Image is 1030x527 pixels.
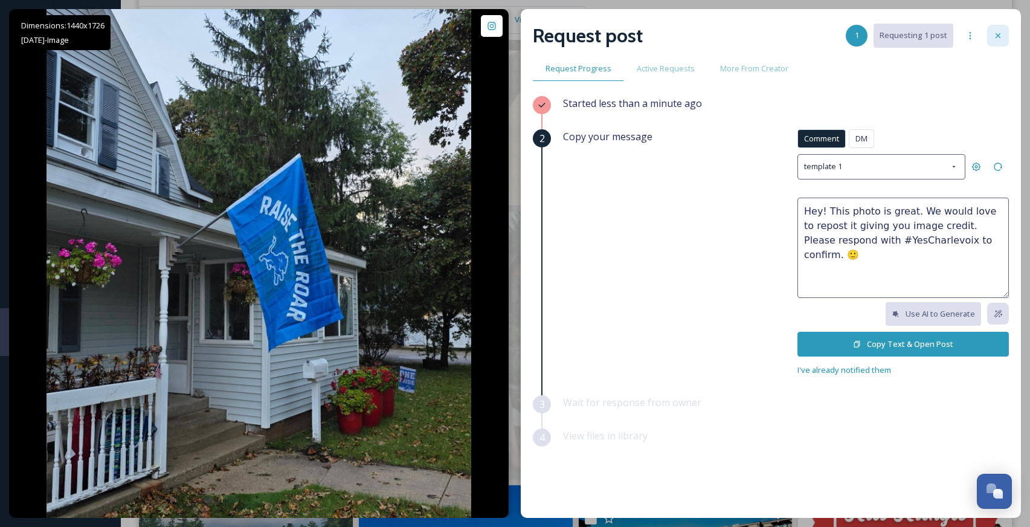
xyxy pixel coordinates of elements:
[797,364,891,375] span: I've already notified them
[539,397,545,412] span: 3
[977,474,1012,509] button: Open Chat
[539,430,545,445] span: 4
[21,34,69,45] span: [DATE] - Image
[886,302,981,326] button: Use AI to Generate
[563,97,702,110] span: Started less than a minute ago
[720,63,788,74] span: More From Creator
[539,131,545,146] span: 2
[804,161,842,172] span: template 1
[563,396,701,409] span: Wait for response from owner
[874,24,953,47] button: Requesting 1 post
[563,129,652,144] span: Copy your message
[533,21,643,50] h2: Request post
[855,133,867,144] span: DM
[563,429,648,442] span: View files in library
[546,63,611,74] span: Request Progress
[804,133,839,144] span: Comment
[21,20,105,31] span: Dimensions: 1440 x 1726
[797,332,1009,357] button: Copy Text & Open Post
[47,9,471,518] img: we raised the new flag tonight. let's go, all the way to the super bowl. #lions #detroit #charlev...
[797,198,1009,298] textarea: Hey! This photo is great. We would love to repost it giving you image credit. Please respond with...
[855,30,859,41] span: 1
[637,63,695,74] span: Active Requests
